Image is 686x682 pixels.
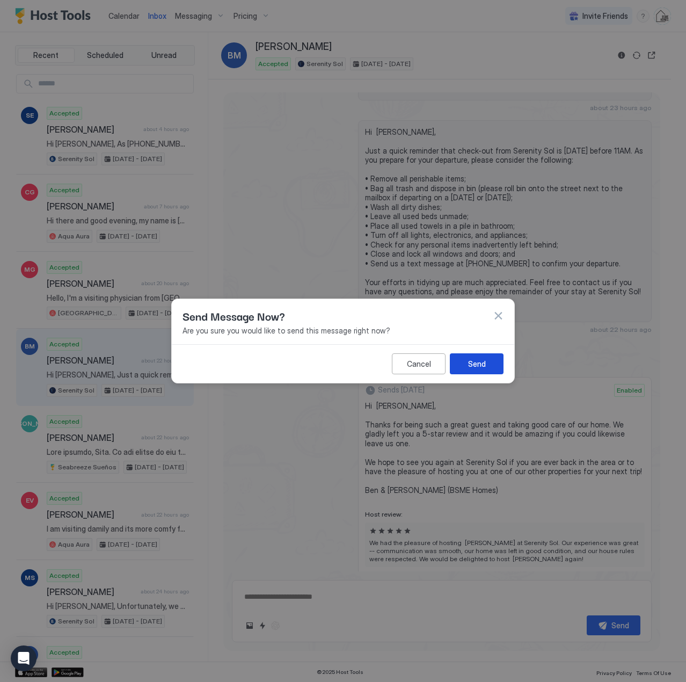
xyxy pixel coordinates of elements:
[407,358,431,369] div: Cancel
[183,308,285,324] span: Send Message Now?
[450,353,503,374] button: Send
[11,645,37,671] div: Open Intercom Messenger
[183,326,503,336] span: Are you sure you would like to send this message right now?
[468,358,486,369] div: Send
[392,353,446,374] button: Cancel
